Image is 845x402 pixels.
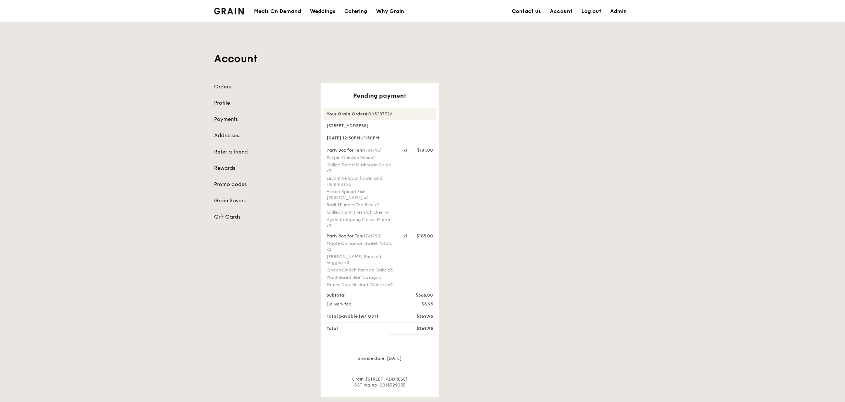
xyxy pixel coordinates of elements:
[327,274,395,280] div: Plant‑Based Beef Lasagna
[214,197,312,205] a: Grain Savers
[214,148,312,156] a: Refer a friend
[214,52,631,65] h1: Account
[322,301,399,307] div: Delivery fee
[327,314,378,319] span: Total payable (w/ GST)
[324,355,436,367] div: Invoice date: [DATE]
[327,209,395,215] div: Grilled Farm Fresh Chicken x4
[327,111,365,116] strong: Your Grain Order
[305,0,340,23] a: Weddings
[214,83,312,91] a: Orders
[214,116,312,123] a: Payments
[399,313,437,319] div: $369.95
[214,132,312,139] a: Addresses
[324,123,436,129] div: [STREET_ADDRESS]
[327,189,395,200] div: Assam Spiced Fish [PERSON_NAME] x2
[310,0,335,23] div: Weddings
[327,254,395,266] div: [PERSON_NAME] Smoked Veggies x3
[327,147,395,153] div: Party Box for Ten
[545,0,577,23] a: Account
[322,292,399,298] div: Subtotal
[322,325,399,331] div: Total
[376,0,404,23] div: Why Grain
[214,213,312,221] a: Gift Cards
[324,108,436,120] div: #GA3287726
[214,165,312,172] a: Rewards
[327,155,395,161] div: Piri‑piri Chicken Bites x2
[403,233,408,239] div: x1
[416,233,433,239] div: $185.00
[327,282,395,288] div: Honey Duo Mustard Chicken x9
[214,181,312,188] a: Promo codes
[362,148,382,153] span: (1761793)
[372,0,409,23] a: Why Grain
[327,202,395,208] div: Basil Thunder Tea Rice x2
[214,99,312,107] a: Profile
[362,233,382,239] span: (1761792)
[399,301,437,307] div: $3.95
[399,292,437,298] div: $366.00
[606,0,631,23] a: Admin
[327,175,395,187] div: Levantine Cauliflower and Hummus x3
[340,0,372,23] a: Catering
[254,0,301,23] div: Meals On Demand
[399,325,437,331] div: $369.95
[327,217,395,229] div: Ayam Kampung Masak Merah x2
[403,147,408,153] div: x1
[324,132,436,144] div: [DATE] 12:30PM–1:30PM
[417,147,433,153] div: $181.00
[214,8,244,14] img: Grain
[327,233,395,239] div: Party Box for Ten
[324,376,436,388] div: Grain, [STREET_ADDRESS] GST reg no: 201332903E
[324,92,436,99] div: Pending payment
[344,0,367,23] div: Catering
[327,162,395,174] div: Grilled Forest Mushroom Salad x3
[507,0,545,23] a: Contact us
[327,240,395,252] div: Maple Cinnamon Sweet Potato x2
[577,0,606,23] a: Log out
[327,267,395,273] div: Ondeh Ondeh Pandan Cake x3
